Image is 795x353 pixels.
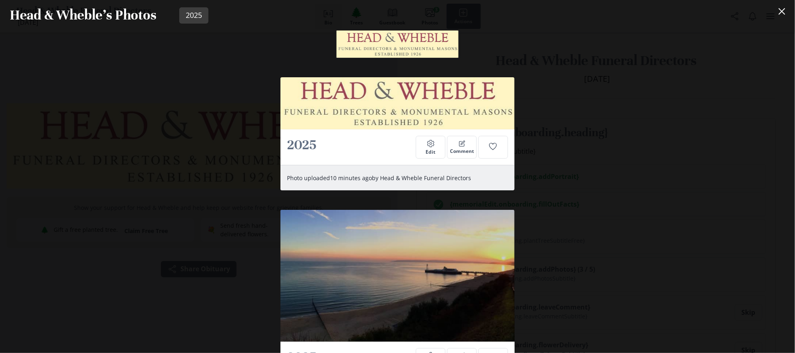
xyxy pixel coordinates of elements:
span: September 4, 2025 [330,174,372,182]
button: Edit [416,136,445,159]
img: Portrait of Head & Wheble [336,31,459,58]
button: Comment [447,136,477,159]
span: Comment [450,148,474,154]
h2: 2025 [287,136,413,154]
button: Close [774,3,790,20]
h2: Head & Wheble's Photos [10,7,156,24]
a: 2025 [179,7,209,24]
span: Edit [426,149,436,155]
p: Photo uploaded by Head & Wheble Funeral Directors [287,174,500,182]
